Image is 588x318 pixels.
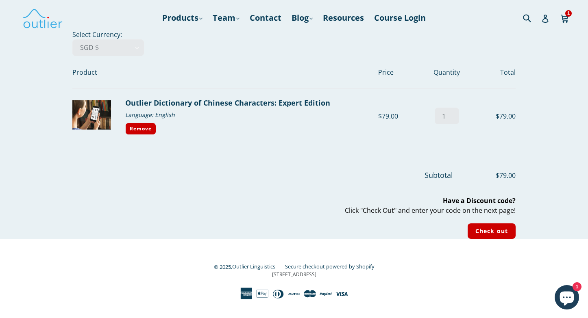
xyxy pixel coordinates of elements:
a: Resources [319,11,368,25]
span: 1 [565,10,572,16]
a: Secure checkout powered by Shopify [285,263,375,270]
span: Subtotal [425,170,453,180]
th: Product [72,56,378,89]
small: © 2025, [214,263,283,270]
a: Contact [246,11,285,25]
a: Outlier Dictionary of Chinese Characters: Expert Edition [125,98,330,108]
a: Course Login [370,11,430,25]
a: Remove [125,123,156,135]
input: Check out [468,223,516,239]
a: Outlier Linguistics [232,263,275,270]
img: Outlier Linguistics [22,6,63,30]
input: Search [521,9,543,26]
div: Select Currency: [50,30,538,239]
a: Team [209,11,244,25]
div: $79.00 [378,111,420,121]
p: [STREET_ADDRESS] [72,271,516,279]
a: 1 [560,9,570,27]
div: Language: English [125,108,372,121]
p: Click "Check Out" and enter your code on the next page! [72,196,516,216]
th: Quantity [420,56,475,89]
span: $79.00 [455,171,516,180]
a: Products [158,11,207,25]
th: Price [378,56,420,89]
inbox-online-store-chat: Shopify online store chat [552,285,581,312]
th: Total [474,56,516,89]
div: $79.00 [474,111,516,121]
img: Outlier Dictionary of Chinese Characters: Expert Edition - English [72,100,111,130]
a: Blog [287,11,317,25]
b: Have a Discount code? [443,197,516,206]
